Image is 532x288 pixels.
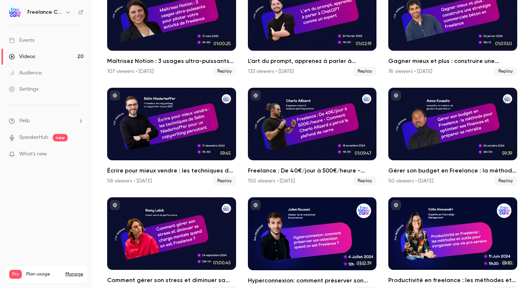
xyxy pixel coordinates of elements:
span: Replay [213,67,236,76]
h2: Gagner mieux et plus : construire une stratégie commerciale béton en freelance [388,57,517,66]
button: published [251,200,260,210]
div: 58 viewers • [DATE] [107,177,152,185]
button: published [251,91,260,100]
span: 59:39 [500,149,514,157]
span: Plan usage [26,271,61,277]
button: published [391,91,401,100]
span: 01:00:25 [211,40,233,48]
h2: Productivité en freelance : les méthodes et outils pour s'organiser une vie pro sereine [388,276,517,285]
h6: Freelance Care [27,9,62,16]
span: 01:00:45 [211,259,233,267]
li: help-dropdown-opener [9,117,83,125]
a: 59:45Écrire pour mieux vendre : les techniques de [PERSON_NAME] pour un copywriting percutant58 v... [107,88,236,185]
div: 133 viewers • [DATE] [248,68,294,75]
h2: Hyperconnexion: comment préserver son attention quand on est Freelance ? [248,276,377,285]
h2: L’art du prompt, apprenez à parler à ChatGPT comme un expert [248,57,377,66]
h2: Écrire pour mieux vendre : les techniques de [PERSON_NAME] pour un copywriting percutant [107,166,236,175]
img: Freelance Care [9,6,21,18]
button: published [391,200,401,210]
a: SpeakerHub [19,134,48,141]
span: 59:45 [218,149,233,157]
span: 01:12:39 [354,259,374,267]
h2: Maîtrisez Notion : 3 usages ultra-puissants pour piloter votre activité de freelance [107,57,236,66]
span: Replay [353,177,376,185]
span: Help [19,117,30,125]
h2: Freelance : De 40€/jour à 500€/heure - Comment [PERSON_NAME] a percé le plafond de verre [248,166,377,175]
div: Audience [9,69,42,77]
div: 50 viewers • [DATE] [388,177,433,185]
button: published [110,91,120,100]
span: 01:02:19 [354,40,374,48]
div: Events [9,37,34,44]
span: 01:09:47 [352,149,374,157]
a: 01:09:47Freelance : De 40€/jour à 500€/heure - Comment [PERSON_NAME] a percé le plafond de verre1... [248,88,377,185]
span: Replay [494,67,517,76]
a: 59:39Gérer son budget en Freelance : la méthode pour optimiser ses finances et préparer sa retrai... [388,88,517,185]
li: Gérer son budget en Freelance : la méthode pour optimiser ses finances et préparer sa retraite [388,88,517,185]
span: Replay [353,67,376,76]
div: 107 viewers • [DATE] [107,68,154,75]
div: 150 viewers • [DATE] [248,177,295,185]
span: Replay [213,177,236,185]
div: Videos [9,53,35,60]
div: Settings [9,86,38,93]
span: Pro [9,270,22,279]
div: 76 viewers • [DATE] [388,68,432,75]
span: Replay [494,177,517,185]
h2: Gérer son budget en Freelance : la méthode pour optimiser ses finances et préparer sa retraite [388,166,517,175]
span: What's new [19,150,47,158]
a: Manage [65,271,83,277]
span: 01:07:50 [493,40,514,48]
h2: Comment gérer son stress et diminuer sa charge mentale quand on est freelance ? [107,276,236,285]
li: Écrire pour mieux vendre : les techniques de Sélim Niederhoffer pour un copywriting percutant [107,88,236,185]
iframe: Noticeable Trigger [75,151,83,158]
span: new [53,134,68,141]
button: published [110,200,120,210]
span: 59:10 [500,259,514,267]
li: Freelance : De 40€/jour à 500€/heure - Comment Charlo Allizard a percé le plafond de verre [248,88,377,185]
